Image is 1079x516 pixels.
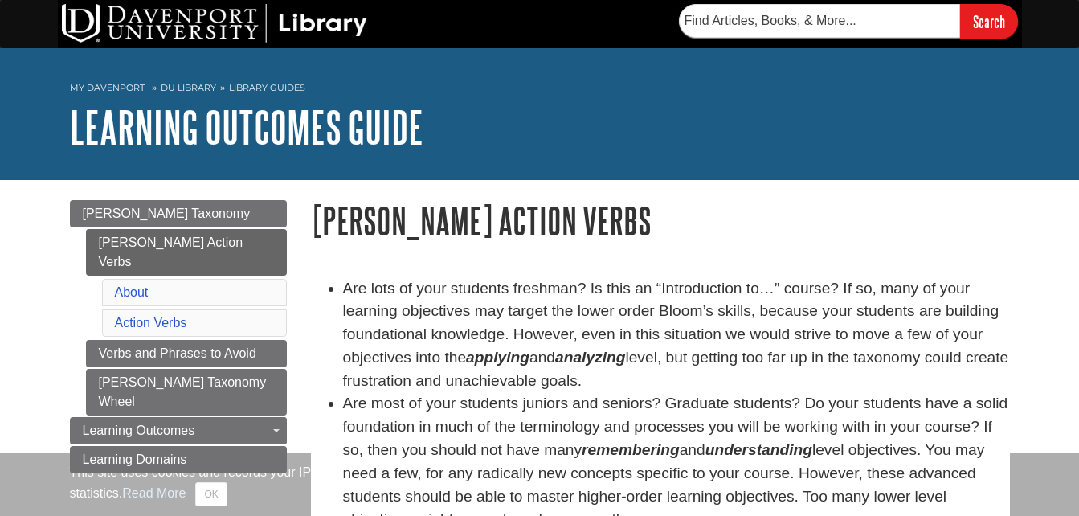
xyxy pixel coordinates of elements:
[70,200,287,473] div: Guide Page Menu
[70,77,1010,103] nav: breadcrumb
[343,277,1010,393] li: Are lots of your students freshman? Is this an “Introduction to…” course? If so, many of your lea...
[70,417,287,444] a: Learning Outcomes
[311,200,1010,241] h1: [PERSON_NAME] Action Verbs
[466,349,529,366] strong: applying
[86,340,287,367] a: Verbs and Phrases to Avoid
[161,82,216,93] a: DU Library
[960,4,1018,39] input: Search
[582,441,680,458] em: remembering
[83,424,195,437] span: Learning Outcomes
[86,229,287,276] a: [PERSON_NAME] Action Verbs
[70,102,423,152] a: Learning Outcomes Guide
[115,316,187,330] a: Action Verbs
[70,446,287,473] a: Learning Domains
[83,207,251,220] span: [PERSON_NAME] Taxonomy
[679,4,1018,39] form: Searches DU Library's articles, books, and more
[70,81,145,95] a: My Davenport
[62,4,367,43] img: DU Library
[679,4,960,38] input: Find Articles, Books, & More...
[115,285,149,299] a: About
[70,200,287,227] a: [PERSON_NAME] Taxonomy
[86,369,287,416] a: [PERSON_NAME] Taxonomy Wheel
[229,82,305,93] a: Library Guides
[705,441,812,458] em: understanding
[83,453,187,466] span: Learning Domains
[555,349,625,366] strong: analyzing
